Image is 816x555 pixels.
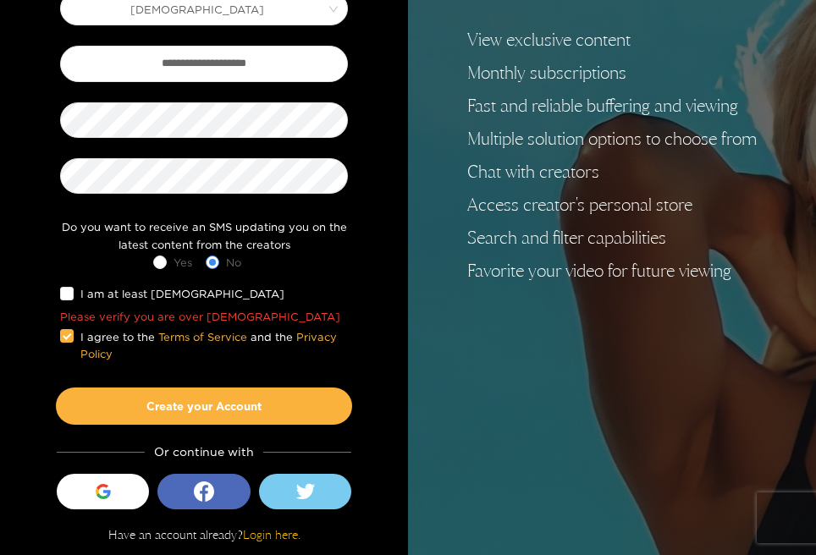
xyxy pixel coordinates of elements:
[74,328,348,363] span: I agree to the and the
[467,162,757,182] li: Chat with creators
[56,218,352,253] div: Do you want to receive an SMS updating you on the latest content from the creators
[56,387,352,425] button: Create your Account
[467,30,757,50] li: View exclusive content
[467,129,757,149] li: Multiple solution options to choose from
[467,261,757,281] li: Favorite your video for future viewing
[467,195,757,215] li: Access creator's personal store
[108,526,300,543] p: Have an account already?
[74,285,291,302] span: I am at least [DEMOGRAPHIC_DATA]
[243,527,300,541] a: Login here.
[158,331,247,343] a: Terms of Service
[467,63,757,83] li: Monthly subscriptions
[57,442,352,461] div: Or continue with
[219,254,248,271] span: No
[467,228,757,248] li: Search and filter capabilities
[167,254,199,271] span: Yes
[60,308,348,325] div: Please verify you are over [DEMOGRAPHIC_DATA]
[467,96,757,116] li: Fast and reliable buffering and viewing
